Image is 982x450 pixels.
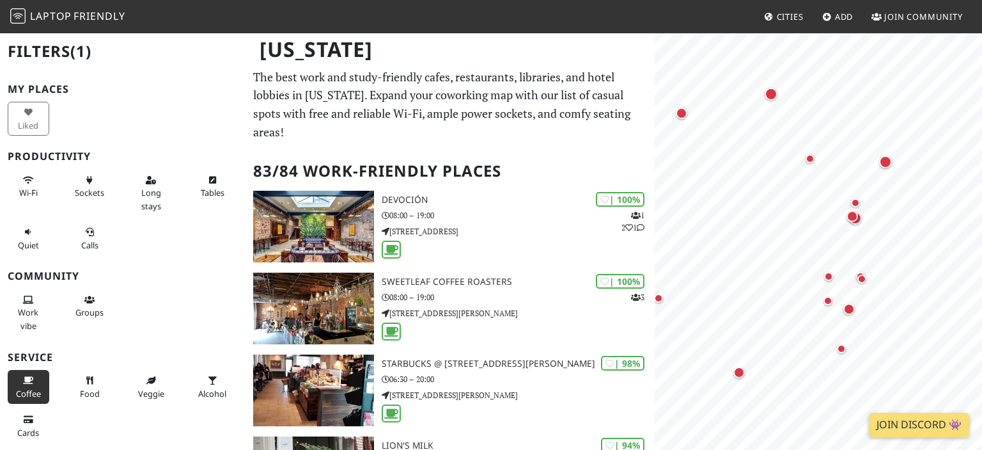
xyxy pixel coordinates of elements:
p: 1 2 1 [621,209,644,234]
p: [STREET_ADDRESS] [382,225,655,237]
span: Long stays [141,187,161,211]
span: (1) [70,40,91,61]
span: Laptop [30,9,72,23]
a: Add [817,5,859,28]
a: Devoción | 100% 121 Devoción 08:00 – 19:00 [STREET_ADDRESS] [245,191,655,262]
h3: Devoción [382,195,655,205]
button: Cards [8,409,49,443]
h3: My Places [8,83,238,95]
span: Power sockets [75,187,104,198]
p: [STREET_ADDRESS][PERSON_NAME] [382,389,655,401]
div: Map marker [765,88,783,106]
a: Sweetleaf Coffee Roasters | 100% 3 Sweetleaf Coffee Roasters 08:00 – 19:00 [STREET_ADDRESS][PERSO... [245,273,655,344]
h3: Productivity [8,150,238,163]
button: Wi-Fi [8,170,49,204]
button: Calls [69,221,111,255]
h2: Filters [8,32,238,71]
span: Add [835,11,853,22]
div: Map marker [676,108,692,124]
div: Map marker [733,367,750,383]
p: 06:30 – 20:00 [382,373,655,385]
h1: [US_STATE] [249,32,652,67]
button: Food [69,370,111,404]
h2: 83/84 Work-Friendly Places [253,152,647,191]
span: Join Community [884,11,963,22]
p: The best work and study-friendly cafes, restaurants, libraries, and hotel lobbies in [US_STATE]. ... [253,68,647,141]
div: Map marker [849,212,867,230]
span: Veggie [138,388,164,399]
button: Quiet [8,221,49,255]
div: Map marker [851,198,866,214]
div: Map marker [824,272,839,287]
button: Groups [69,289,111,323]
button: Sockets [69,170,111,204]
span: Quiet [18,239,39,251]
button: Alcohol [192,370,233,404]
div: Map marker [856,272,871,287]
img: Devoción [253,191,374,262]
div: Map marker [843,303,860,320]
div: | 100% [596,192,644,207]
div: Map marker [823,296,839,312]
span: Alcohol [198,388,226,399]
img: Sweetleaf Coffee Roasters [253,273,374,344]
h3: Service [8,351,238,364]
a: LaptopFriendly LaptopFriendly [10,6,125,28]
img: Starbucks @ 815 Hutchinson Riv Pkwy [253,355,374,426]
span: Coffee [16,388,41,399]
button: Work vibe [8,289,49,336]
span: Work-friendly tables [201,187,224,198]
img: LaptopFriendly [10,8,26,24]
span: Food [80,388,100,399]
button: Veggie [130,370,172,404]
a: Starbucks @ 815 Hutchinson Riv Pkwy | 98% Starbucks @ [STREET_ADDRESS][PERSON_NAME] 06:30 – 20:00... [245,355,655,426]
span: Group tables [75,307,104,318]
span: Video/audio calls [81,239,98,251]
div: Map marker [846,211,863,227]
div: Map marker [654,294,669,309]
p: [STREET_ADDRESS][PERSON_NAME] [382,307,655,319]
div: Map marker [857,275,873,290]
span: Friendly [74,9,125,23]
div: Map marker [806,154,821,170]
a: Cities [759,5,809,28]
span: Cities [777,11,804,22]
button: Tables [192,170,233,204]
button: Long stays [130,170,172,216]
div: | 98% [601,356,644,371]
button: Coffee [8,370,49,404]
span: People working [18,307,38,331]
span: Stable Wi-Fi [19,187,38,198]
p: 08:00 – 19:00 [382,209,655,221]
h3: Community [8,270,238,282]
h3: Starbucks @ [STREET_ADDRESS][PERSON_NAME] [382,358,655,369]
p: 08:00 – 19:00 [382,291,655,303]
a: Join Community [866,5,968,28]
div: Map marker [879,156,897,173]
h3: Sweetleaf Coffee Roasters [382,277,655,287]
span: Credit cards [17,427,39,438]
p: 3 [631,291,644,303]
div: | 100% [596,274,644,289]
